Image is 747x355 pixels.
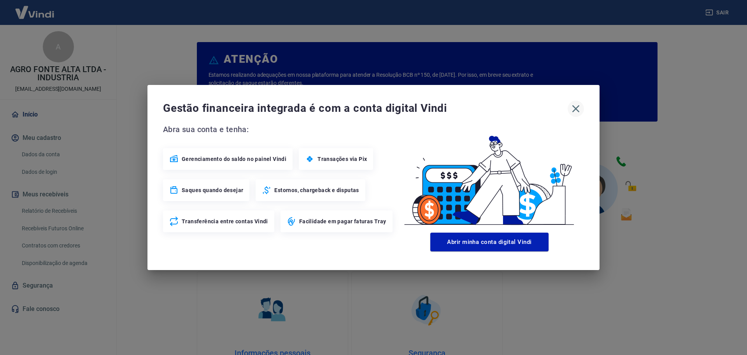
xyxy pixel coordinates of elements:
[182,186,243,194] span: Saques quando desejar
[274,186,359,194] span: Estornos, chargeback e disputas
[182,155,286,163] span: Gerenciamento do saldo no painel Vindi
[430,233,549,251] button: Abrir minha conta digital Vindi
[182,217,268,225] span: Transferência entre contas Vindi
[317,155,367,163] span: Transações via Pix
[299,217,386,225] span: Facilidade em pagar faturas Tray
[163,123,395,136] span: Abra sua conta e tenha:
[163,101,568,116] span: Gestão financeira integrada é com a conta digital Vindi
[395,123,584,230] img: Good Billing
